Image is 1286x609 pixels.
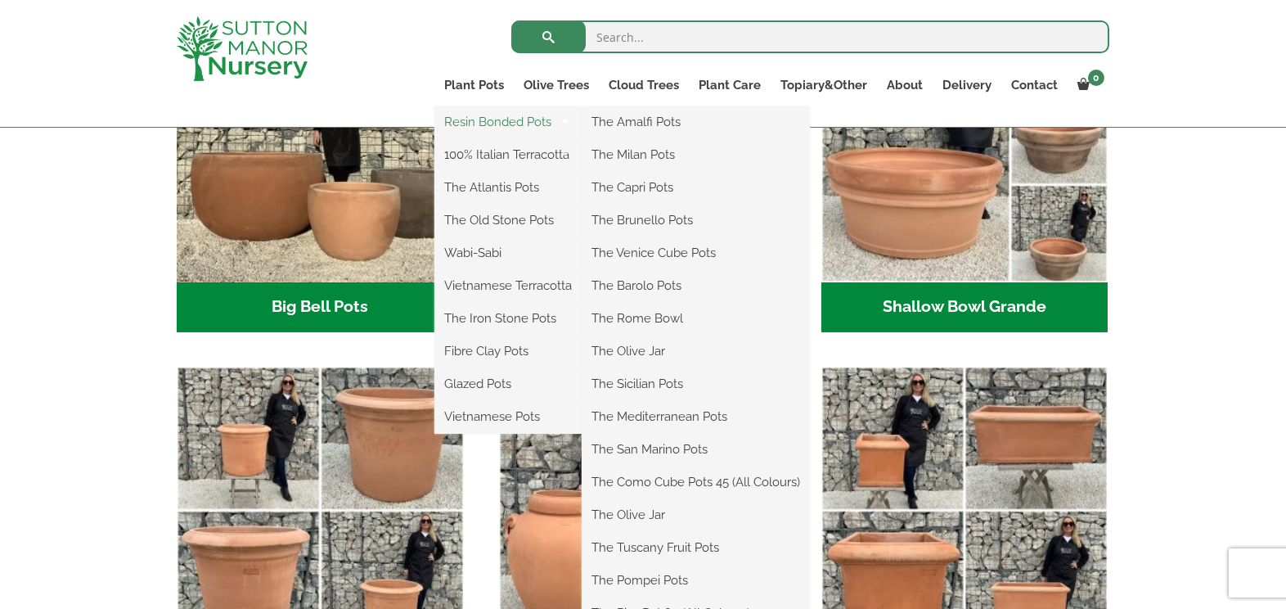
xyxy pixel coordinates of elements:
[434,241,582,265] a: Wabi-Sabi
[582,241,810,265] a: The Venice Cube Pots
[582,110,810,134] a: The Amalfi Pots
[582,175,810,200] a: The Capri Pots
[434,208,582,232] a: The Old Stone Pots
[434,74,514,97] a: Plant Pots
[599,74,689,97] a: Cloud Trees
[434,142,582,167] a: 100% Italian Terracotta
[434,339,582,363] a: Fibre Clay Pots
[434,372,582,396] a: Glazed Pots
[511,20,1109,53] input: Search...
[434,175,582,200] a: The Atlantis Pots
[933,74,1001,97] a: Delivery
[821,282,1108,333] h2: Shallow Bowl Grande
[582,535,810,560] a: The Tuscany Fruit Pots
[1068,74,1109,97] a: 0
[434,306,582,331] a: The Iron Stone Pots
[434,110,582,134] a: Resin Bonded Pots
[434,273,582,298] a: Vietnamese Terracotta
[177,282,464,333] h2: Big Bell Pots
[582,470,810,494] a: The Como Cube Pots 45 (All Colours)
[1088,70,1104,86] span: 0
[582,306,810,331] a: The Rome Bowl
[582,339,810,363] a: The Olive Jar
[582,273,810,298] a: The Barolo Pots
[877,74,933,97] a: About
[689,74,771,97] a: Plant Care
[177,16,308,81] img: logo
[582,404,810,429] a: The Mediterranean Pots
[771,74,877,97] a: Topiary&Other
[434,404,582,429] a: Vietnamese Pots
[514,74,599,97] a: Olive Trees
[582,568,810,593] a: The Pompei Pots
[582,208,810,232] a: The Brunello Pots
[582,503,810,527] a: The Olive Jar
[582,142,810,167] a: The Milan Pots
[582,437,810,462] a: The San Marino Pots
[582,372,810,396] a: The Sicilian Pots
[1001,74,1068,97] a: Contact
